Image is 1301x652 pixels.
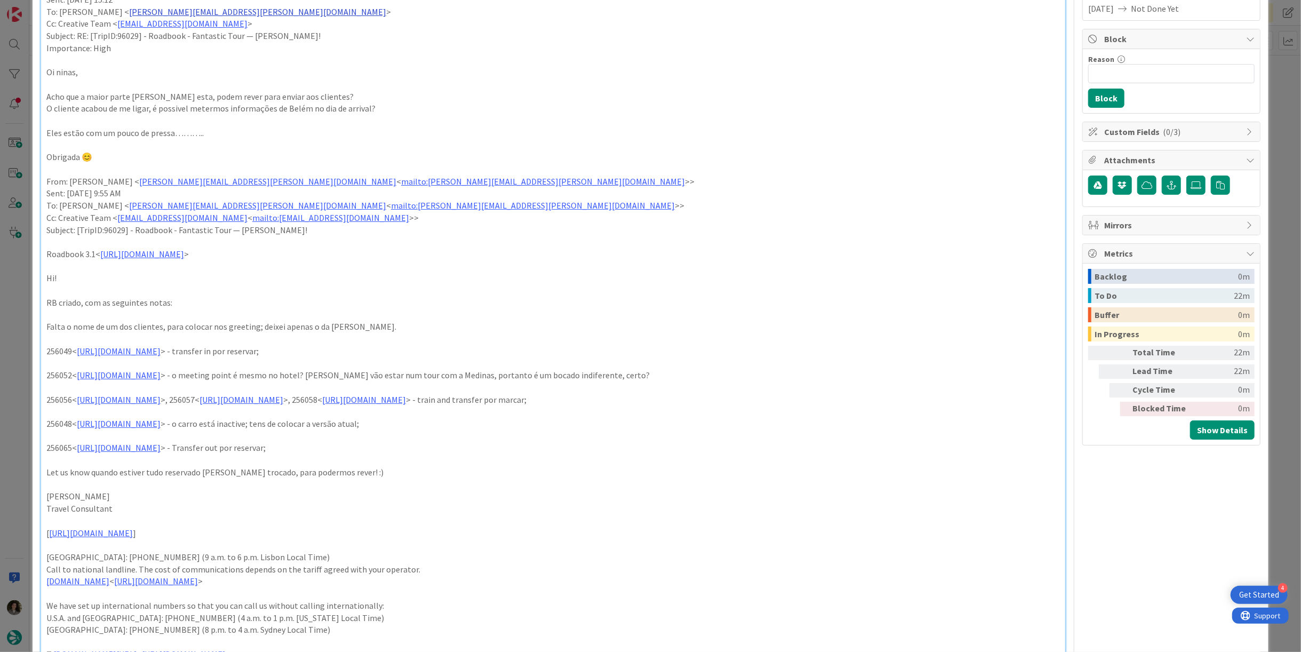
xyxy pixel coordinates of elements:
div: Get Started [1239,590,1279,600]
p: Importance: High [46,42,1060,54]
div: 0m [1238,269,1250,284]
p: 256048< > - o carro está inactive; tens de colocar a versão atual; [46,418,1060,430]
span: Support [22,2,49,14]
p: To: [PERSON_NAME] < > [46,6,1060,18]
a: [URL][DOMAIN_NAME] [199,394,283,405]
span: Not Done Yet [1131,2,1179,15]
a: [PERSON_NAME][EMAIL_ADDRESS][PERSON_NAME][DOMAIN_NAME] [139,176,396,187]
div: Backlog [1095,269,1238,284]
p: Eles estão com um pouco de pressa……….. [46,127,1060,139]
p: Travel Consultant [46,503,1060,515]
p: Cc: Creative Team < > [46,18,1060,30]
div: Open Get Started checklist, remaining modules: 4 [1231,586,1288,604]
a: [URL][DOMAIN_NAME] [77,346,161,356]
div: 4 [1278,583,1288,593]
p: Acho que a maior parte [PERSON_NAME] esta, podem rever para enviar aos clientes? [46,91,1060,103]
span: Mirrors [1104,219,1241,232]
p: Subject: [TripID:96029] - Roadbook - Fantastic Tour — [PERSON_NAME]! [46,224,1060,236]
div: Cycle Time [1132,383,1191,397]
p: Subject: RE: [TripID:96029] - Roadbook - Fantastic Tour — [PERSON_NAME]! [46,30,1060,42]
p: [PERSON_NAME] [46,490,1060,503]
a: [URL][DOMAIN_NAME] [114,576,198,586]
div: Buffer [1095,307,1238,322]
button: Show Details [1190,420,1255,440]
button: Block [1088,89,1124,108]
div: 0m [1238,327,1250,341]
a: [URL][DOMAIN_NAME] [77,394,161,405]
a: mailto:[EMAIL_ADDRESS][DOMAIN_NAME] [252,212,409,223]
p: We have set up international numbers so that you can call us without calling internationally: [46,600,1060,612]
div: Blocked Time [1132,402,1191,416]
p: Cc: Creative Team < < >> [46,212,1060,224]
p: [ ] [46,527,1060,539]
p: Falta o nome de um dos clientes, para colocar nos greeting; deixei apenas o da [PERSON_NAME]. [46,321,1060,333]
p: Roadbook 3.1< > [46,248,1060,260]
a: mailto:[PERSON_NAME][EMAIL_ADDRESS][PERSON_NAME][DOMAIN_NAME] [391,200,675,211]
span: [DATE] [1088,2,1114,15]
div: Total Time [1132,346,1191,360]
span: Custom Fields [1104,125,1241,138]
a: [EMAIL_ADDRESS][DOMAIN_NAME] [117,212,248,223]
a: [EMAIL_ADDRESS][DOMAIN_NAME] [117,18,248,29]
a: [URL][DOMAIN_NAME] [77,418,161,429]
a: [URL][DOMAIN_NAME] [49,528,133,538]
p: < > [46,575,1060,587]
p: [GEOGRAPHIC_DATA]: [PHONE_NUMBER] (8 p.m. to 4 a.m. Sydney Local Time) [46,624,1060,636]
p: Oi ninas, [46,66,1060,78]
span: ( 0/3 ) [1163,126,1180,137]
p: Sent: [DATE] 9:55 AM [46,187,1060,200]
p: 256049< > - transfer in por reservar; [46,345,1060,357]
span: Metrics [1104,247,1241,260]
p: O cliente acabou de me ligar, é possivel metermos informações de Belém no dia de arrival? [46,102,1060,115]
p: Hi! [46,272,1060,284]
a: [URL][DOMAIN_NAME] [322,394,406,405]
a: [URL][DOMAIN_NAME] [100,249,184,259]
p: To: [PERSON_NAME] < < >> [46,200,1060,212]
p: 256052< > - o meeting point é mesmo no hotel? [PERSON_NAME] vão estar num tour com a Medinas, por... [46,369,1060,381]
span: Attachments [1104,154,1241,166]
p: RB criado, com as seguintes notas: [46,297,1060,309]
a: [URL][DOMAIN_NAME] [77,442,161,453]
p: U.S.A. and [GEOGRAPHIC_DATA]: [PHONE_NUMBER] (4 a.m. to 1 p.m. [US_STATE] Local Time) [46,612,1060,624]
div: 0m [1238,307,1250,322]
p: 256065< > - Transfer out por reservar; [46,442,1060,454]
a: [PERSON_NAME][EMAIL_ADDRESS][PERSON_NAME][DOMAIN_NAME] [129,6,386,17]
span: Block [1104,33,1241,45]
div: To Do [1095,288,1234,303]
p: From: [PERSON_NAME] < < >> [46,176,1060,188]
div: In Progress [1095,327,1238,341]
p: [GEOGRAPHIC_DATA]: [PHONE_NUMBER] (9 a.m. to 6 p.m. Lisbon Local Time) [46,551,1060,563]
p: Obrigada 😊 [46,151,1060,163]
div: 22m [1195,364,1250,379]
a: [DOMAIN_NAME] [46,576,109,586]
a: [PERSON_NAME][EMAIL_ADDRESS][PERSON_NAME][DOMAIN_NAME] [129,200,386,211]
div: 22m [1234,288,1250,303]
div: 0m [1195,383,1250,397]
div: Lead Time [1132,364,1191,379]
div: 22m [1195,346,1250,360]
div: 0m [1195,402,1250,416]
label: Reason [1088,54,1114,64]
a: [URL][DOMAIN_NAME] [77,370,161,380]
p: Call to national landline. The cost of communications depends on the tariff agreed with your oper... [46,563,1060,576]
a: mailto:[PERSON_NAME][EMAIL_ADDRESS][PERSON_NAME][DOMAIN_NAME] [401,176,685,187]
p: Let us know quando estiver tudo reservado [PERSON_NAME] trocado, para podermos rever! :) [46,466,1060,479]
p: 256056< >, 256057< >, 256058< > - train and transfer por marcar; [46,394,1060,406]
